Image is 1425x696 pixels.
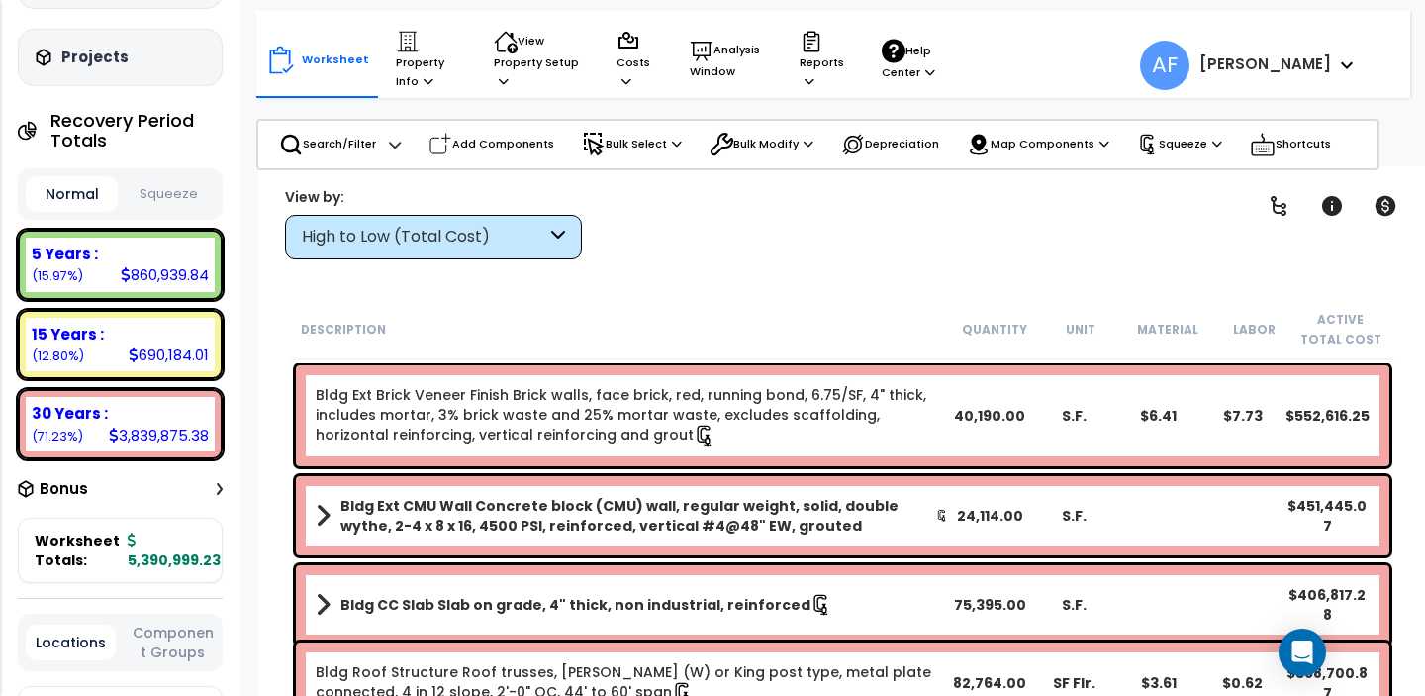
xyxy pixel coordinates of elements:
[26,176,118,212] button: Normal
[302,226,546,249] div: High to Low (Total Cost)
[1233,322,1276,338] small: Labor
[882,39,938,82] p: Help Center
[1200,673,1284,693] div: $0.62
[35,531,120,570] span: Worksheet Totals:
[1285,585,1370,625] div: $406,817.28
[948,506,1032,526] div: 24,114.00
[800,30,844,90] p: Reports
[962,322,1027,338] small: Quantity
[396,30,456,90] p: Property Info
[494,30,579,90] p: View Property Setup
[1300,312,1381,348] small: Active Total Cost
[340,595,810,615] b: Bldg CC Slab Slab on grade, 4" thick, non industrial, reinforced
[1140,41,1189,90] span: AF
[1137,322,1198,338] small: Material
[285,187,582,207] div: View by:
[316,496,948,536] a: Assembly Title
[126,622,221,663] button: Component Groups
[1116,406,1200,426] div: $6.41
[32,267,83,284] small: (15.97%)
[841,133,939,156] p: Depreciation
[1285,496,1370,536] div: $451,445.07
[582,133,682,156] p: Bulk Select
[1200,406,1284,426] div: $7.73
[1137,134,1222,155] p: Squeeze
[109,425,209,446] div: 3,839,875.38
[50,111,224,150] h4: Recovery Period Totals
[316,591,948,619] a: Assembly Title
[32,324,104,345] b: 15 Years :
[617,30,652,90] p: Costs
[967,133,1109,156] p: Map Components
[1239,121,1342,168] div: Shortcuts
[32,428,83,445] small: (71.23%)
[40,481,88,498] h3: Bonus
[26,625,116,660] button: Locations
[128,531,221,570] b: 5,390,999.23
[121,264,209,285] div: 860,939.84
[123,177,215,212] button: Squeeze
[129,345,209,365] div: 690,184.01
[1250,131,1331,158] p: Shortcuts
[61,48,129,67] h3: Projects
[1032,595,1116,615] div: S.F.
[710,133,813,156] p: Bulk Modify
[690,39,762,81] p: Analysis Window
[1032,673,1116,693] div: SF Flr.
[301,322,386,338] small: Description
[1285,406,1370,426] div: $552,616.25
[32,403,108,424] b: 30 Years :
[1279,629,1326,676] div: Open Intercom Messenger
[32,244,98,264] b: 5 Years :
[279,133,376,156] p: Search/Filter
[1199,53,1331,74] b: [PERSON_NAME]
[948,673,1032,693] div: 82,764.00
[1032,406,1116,426] div: S.F.
[1066,322,1095,338] small: Unit
[428,133,554,156] p: Add Components
[1032,506,1116,526] div: S.F.
[418,123,565,166] div: Add Components
[302,50,369,69] p: Worksheet
[830,123,950,166] div: Depreciation
[1116,673,1200,693] div: $3.61
[948,406,1032,426] div: 40,190.00
[948,595,1032,615] div: 75,395.00
[316,385,926,445] a: Individual Item
[32,348,84,364] small: (12.80%)
[340,496,936,536] b: Bldg Ext CMU Wall Concrete block (CMU) wall, regular weight, solid, double wythe, 2-4 x 8 x 16, 4...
